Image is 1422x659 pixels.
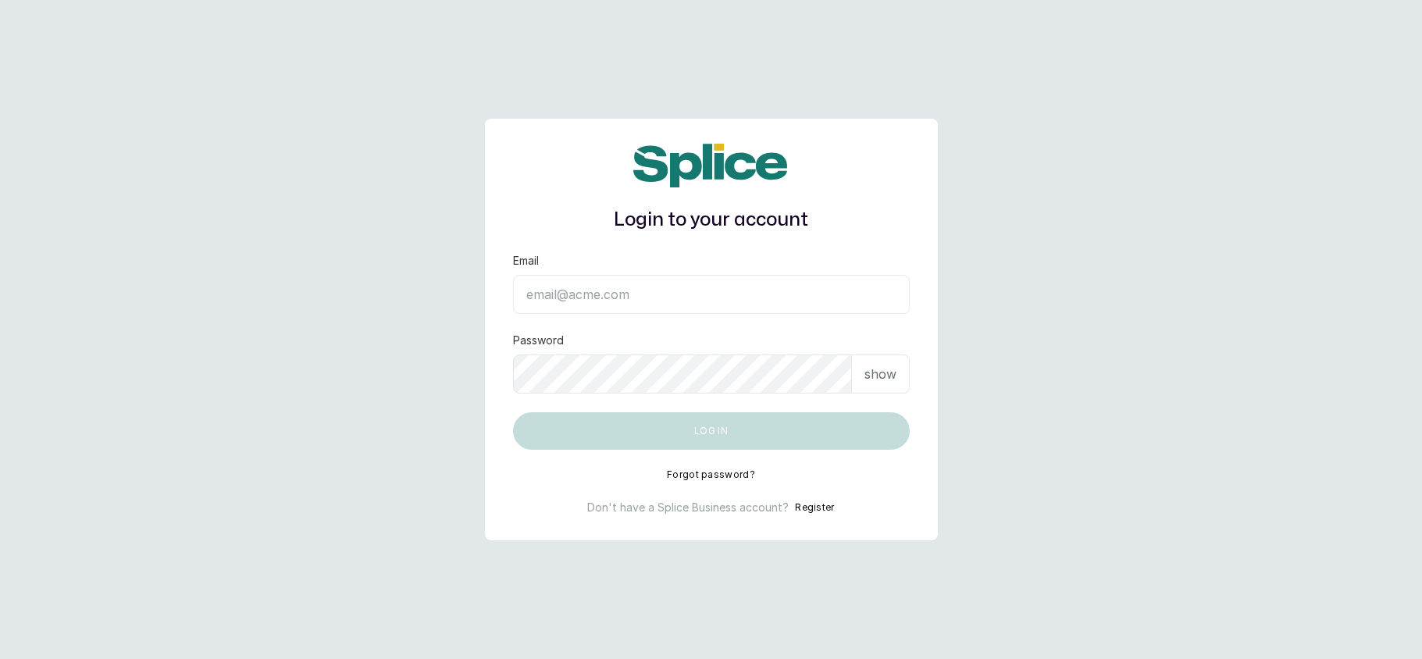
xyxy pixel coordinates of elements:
[513,253,539,269] label: Email
[587,500,789,515] p: Don't have a Splice Business account?
[795,500,834,515] button: Register
[864,365,896,383] p: show
[667,468,755,481] button: Forgot password?
[513,412,910,450] button: Log in
[513,333,564,348] label: Password
[513,206,910,234] h1: Login to your account
[513,275,910,314] input: email@acme.com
